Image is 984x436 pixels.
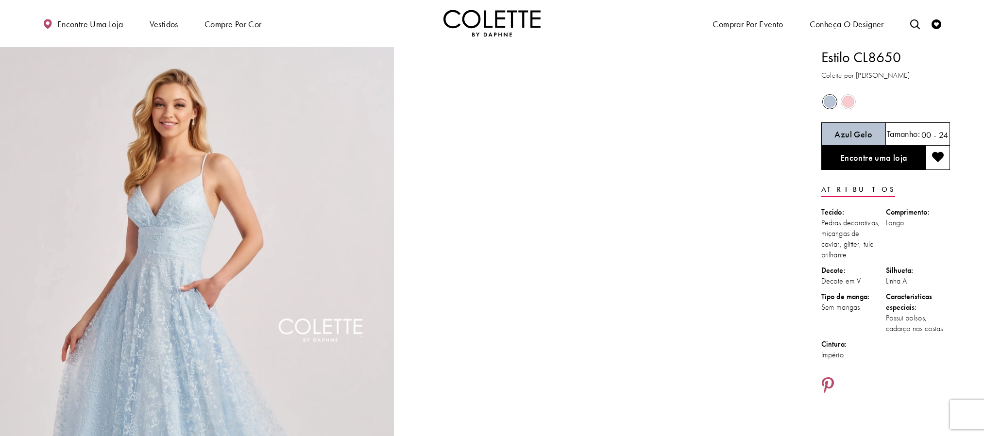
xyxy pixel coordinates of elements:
[821,70,910,80] font: Colette por [PERSON_NAME]
[399,47,793,244] video: Estilo CL8650 Colette by Daphne #1 reprodução automática em loop sem som de vídeo
[821,265,846,275] font: Decote:
[821,350,844,360] font: Império
[710,10,785,37] span: Comprar por evento
[57,18,123,30] font: Encontre uma loja
[443,10,541,37] img: Colette por Daphne
[204,18,261,30] font: Compre por cor
[821,185,895,195] font: Atributos
[713,18,783,30] font: Comprar por evento
[821,291,869,302] font: Tipo de manga:
[926,146,950,170] button: Adicionar à lista de desejos
[821,93,838,110] div: Azul Gelo
[202,10,264,37] span: Compre por cor
[821,218,880,260] font: Pedras decorativas, miçangas de caviar, glitter, tule brilhante
[840,152,908,163] font: Encontre uma loja
[147,10,181,37] span: Vestidos
[887,128,920,139] font: Tamanho:
[807,10,886,37] a: Conheça o designer
[834,128,872,139] h5: Cor escolhida
[821,182,895,197] a: Atributos
[821,207,844,217] font: Tecido:
[821,339,847,349] font: Cintura:
[443,10,541,37] a: Visite a página inicial
[886,291,933,312] font: Características especiais:
[821,302,860,312] font: Sem mangas
[821,48,901,67] font: Estilo CL8650
[150,18,178,30] font: Vestidos
[929,10,944,37] a: Verificar lista de desejos
[840,93,857,110] div: Rosa Gelo
[821,146,926,170] a: Encontre uma loja
[886,218,905,228] font: Longo
[886,207,930,217] font: Comprimento:
[810,18,884,30] font: Conheça o designer
[886,265,914,275] font: Silhueta:
[886,313,943,334] font: Possui bolsos, cadarço nas costas
[834,129,872,140] font: Azul Gelo
[908,10,922,37] a: Alternar pesquisa
[921,129,949,140] font: 00 - 24
[821,276,861,286] font: Decote em V
[40,10,125,37] a: Encontre uma loja
[821,377,834,395] a: Compartilhe usando o Pinterest - Abre em uma nova aba
[821,92,950,111] div: O estado dos controles de cores do produto depende do tamanho escolhido
[886,276,907,286] font: Linha A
